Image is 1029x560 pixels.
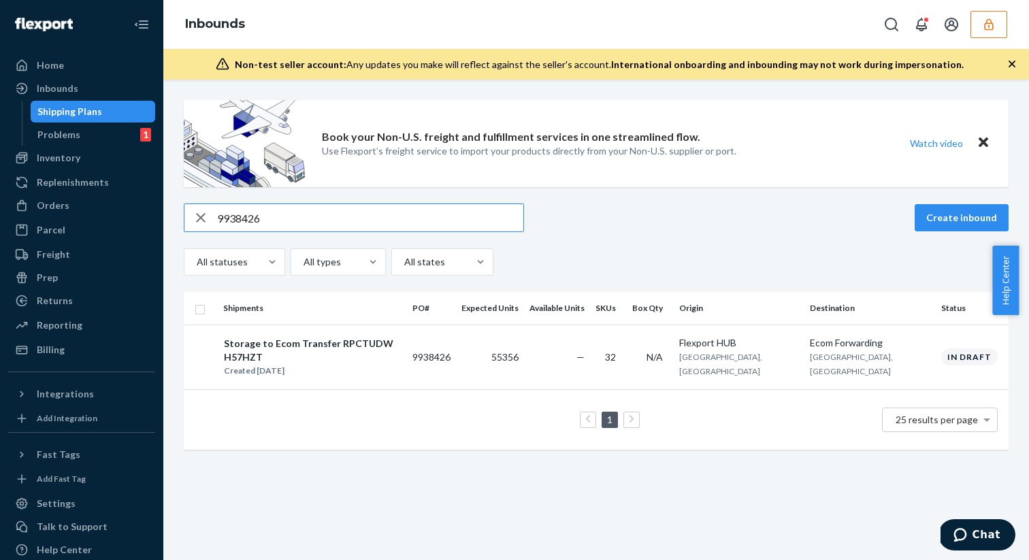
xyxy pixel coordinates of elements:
div: Talk to Support [37,520,108,533]
span: 32 [605,351,616,363]
div: Created [DATE] [224,364,401,378]
th: Expected Units [456,292,524,325]
div: In draft [941,348,998,365]
input: All states [403,255,404,269]
th: Status [936,292,1009,325]
div: Orders [37,199,69,212]
input: Search inbounds by name, destination, msku... [217,204,523,231]
div: 1 [140,128,151,142]
input: All types [302,255,304,269]
div: Freight [37,248,70,261]
a: Freight [8,244,155,265]
button: Open notifications [908,11,935,38]
div: Home [37,59,64,72]
div: Fast Tags [37,448,80,461]
div: Storage to Ecom Transfer RPCTUDWH57HZT [224,337,401,364]
span: 55356 [491,351,519,363]
button: Close [975,133,992,153]
div: Inventory [37,151,80,165]
button: Open account menu [938,11,965,38]
div: Add Fast Tag [37,473,86,484]
a: Add Fast Tag [8,471,155,487]
th: Origin [674,292,805,325]
a: Prep [8,267,155,289]
div: Parcel [37,223,65,237]
div: Integrations [37,387,94,401]
a: Settings [8,493,155,514]
a: Inventory [8,147,155,169]
div: Replenishments [37,176,109,189]
a: Home [8,54,155,76]
span: — [576,351,585,363]
a: Inbounds [185,16,245,31]
a: Replenishments [8,171,155,193]
th: Destination [804,292,936,325]
th: SKUs [590,292,627,325]
button: Talk to Support [8,516,155,538]
div: Shipping Plans [37,105,102,118]
a: Problems1 [31,124,156,146]
div: Flexport HUB [679,336,800,350]
div: Settings [37,497,76,510]
a: Page 1 is your current page [604,414,615,425]
div: Problems [37,128,80,142]
th: PO# [407,292,456,325]
span: [GEOGRAPHIC_DATA], [GEOGRAPHIC_DATA] [679,352,762,376]
a: Returns [8,290,155,312]
input: All statuses [195,255,197,269]
th: Box Qty [627,292,674,325]
span: International onboarding and inbounding may not work during impersonation. [611,59,964,70]
th: Shipments [218,292,407,325]
div: Returns [37,294,73,308]
button: Create inbound [915,204,1009,231]
div: Any updates you make will reflect against the seller's account. [235,58,964,71]
span: Non-test seller account: [235,59,346,70]
button: Watch video [901,133,972,153]
a: Inbounds [8,78,155,99]
a: Orders [8,195,155,216]
button: Close Navigation [128,11,155,38]
div: Reporting [37,318,82,332]
div: Inbounds [37,82,78,95]
div: Billing [37,343,65,357]
button: Integrations [8,383,155,405]
div: Prep [37,271,58,284]
p: Book your Non-U.S. freight and fulfillment services in one streamlined flow. [322,129,700,145]
p: Use Flexport’s freight service to import your products directly from your Non-U.S. supplier or port. [322,144,736,158]
span: 25 results per page [896,414,978,425]
button: Fast Tags [8,444,155,465]
span: N/A [647,351,663,363]
ol: breadcrumbs [174,5,256,44]
button: Open Search Box [878,11,905,38]
span: [GEOGRAPHIC_DATA], [GEOGRAPHIC_DATA] [810,352,893,376]
div: Ecom Forwarding [810,336,930,350]
button: Help Center [992,246,1019,315]
div: Help Center [37,543,92,557]
img: Flexport logo [15,18,73,31]
div: Add Integration [37,412,97,424]
th: Available Units [524,292,590,325]
a: Add Integration [8,410,155,427]
td: 9938426 [407,325,456,389]
a: Billing [8,339,155,361]
iframe: Opens a widget where you can chat to one of our agents [941,519,1015,553]
a: Reporting [8,314,155,336]
a: Shipping Plans [31,101,156,122]
a: Parcel [8,219,155,241]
